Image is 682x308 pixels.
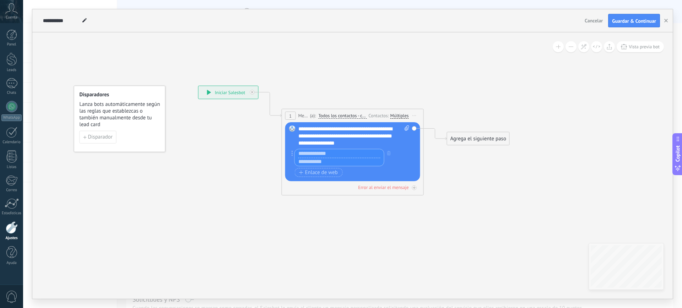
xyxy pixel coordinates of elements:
span: (a): [310,112,316,119]
span: Copilot [674,145,681,162]
span: Lanza bots automáticamente según las reglas que establezcas o también manualmente desde tu lead card [80,101,161,128]
span: Vista previa bot [629,44,660,50]
button: Enlace de web [295,168,343,177]
div: Error al enviar el mensaje [358,184,408,190]
div: Múltiples [390,113,409,119]
div: Correo [1,188,22,193]
span: Guardar & Continuar [612,18,656,23]
div: Agrega el siguiente paso [447,133,509,145]
div: Contactos: [368,112,390,119]
div: Iniciar Salesbot [199,86,258,99]
span: Cuenta [6,15,17,20]
div: Estadísticas [1,211,22,216]
span: 1 [289,113,292,119]
div: Ajustes [1,236,22,241]
div: Panel [1,42,22,47]
div: Chats [1,91,22,95]
div: Ayuda [1,261,22,265]
span: Mensaje [298,112,308,119]
div: Leads [1,68,22,72]
button: Disparador [80,131,117,144]
div: Calendario [1,140,22,145]
button: Guardar & Continuar [608,14,660,27]
span: Disparador [88,135,113,140]
button: Cancelar [582,15,606,26]
div: WhatsApp [1,114,22,121]
span: Todos los contactos - canales seleccionados [318,113,367,119]
span: Enlace de web [299,170,338,175]
button: Vista previa bot [617,41,664,52]
div: Listas [1,165,22,169]
h4: Disparadores [80,91,161,98]
span: Cancelar [585,17,603,24]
